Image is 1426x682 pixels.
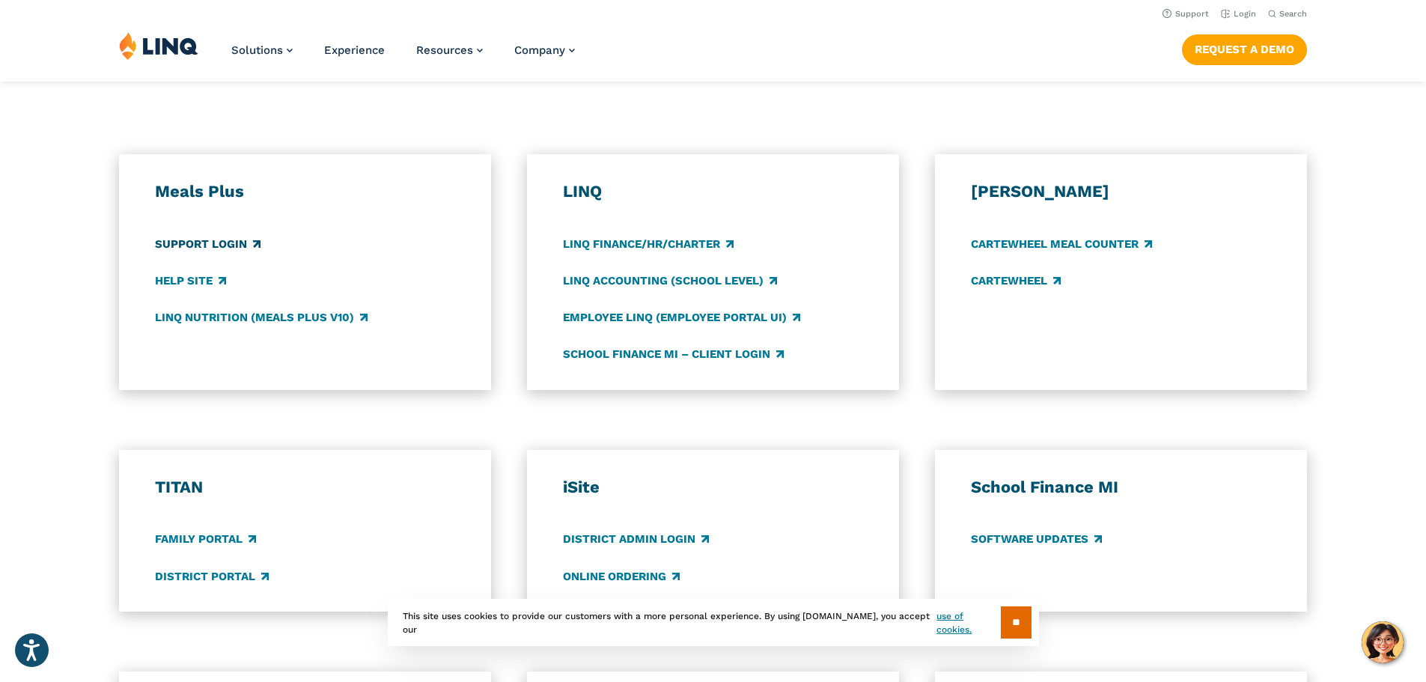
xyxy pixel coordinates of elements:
[231,43,283,57] span: Solutions
[388,599,1039,646] div: This site uses cookies to provide our customers with a more personal experience. By using [DOMAIN...
[563,568,680,585] a: Online Ordering
[416,43,473,57] span: Resources
[1221,9,1256,19] a: Login
[514,43,575,57] a: Company
[119,31,198,60] img: LINQ | K‑12 Software
[971,273,1061,289] a: CARTEWHEEL
[155,309,368,326] a: LINQ Nutrition (Meals Plus v10)
[563,346,784,362] a: School Finance MI – Client Login
[563,477,864,498] h3: iSite
[563,532,709,548] a: District Admin Login
[416,43,483,57] a: Resources
[155,532,256,548] a: Family Portal
[155,477,456,498] h3: TITAN
[563,273,777,289] a: LINQ Accounting (school level)
[1279,9,1307,19] span: Search
[971,181,1272,202] h3: [PERSON_NAME]
[936,609,1000,636] a: use of cookies.
[155,273,226,289] a: Help Site
[1182,31,1307,64] nav: Button Navigation
[563,181,864,202] h3: LINQ
[1163,9,1209,19] a: Support
[1362,621,1404,663] button: Hello, have a question? Let’s chat.
[324,43,385,57] a: Experience
[231,31,575,81] nav: Primary Navigation
[1268,8,1307,19] button: Open Search Bar
[155,236,260,252] a: Support Login
[563,236,734,252] a: LINQ Finance/HR/Charter
[971,236,1152,252] a: CARTEWHEEL Meal Counter
[1182,34,1307,64] a: Request a Demo
[155,568,269,585] a: District Portal
[971,532,1102,548] a: Software Updates
[514,43,565,57] span: Company
[563,309,800,326] a: Employee LINQ (Employee Portal UI)
[231,43,293,57] a: Solutions
[971,477,1272,498] h3: School Finance MI
[155,181,456,202] h3: Meals Plus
